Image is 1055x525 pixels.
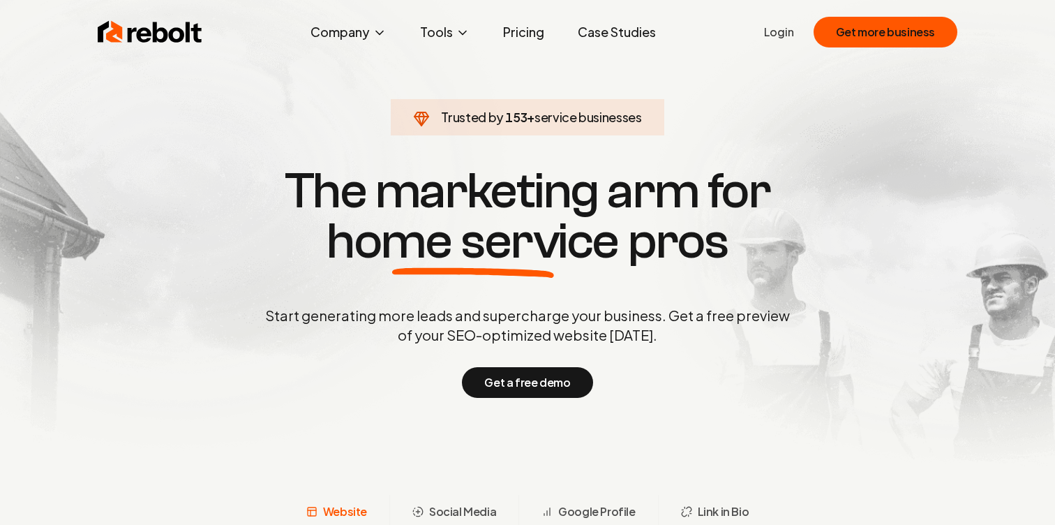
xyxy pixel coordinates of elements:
button: Get more business [814,17,957,47]
span: Social Media [429,503,496,520]
p: Start generating more leads and supercharge your business. Get a free preview of your SEO-optimiz... [262,306,793,345]
span: Trusted by [441,109,503,125]
span: home service [327,216,619,267]
h1: The marketing arm for pros [193,166,862,267]
a: Pricing [492,18,555,46]
button: Company [299,18,398,46]
span: Website [323,503,367,520]
button: Get a free demo [462,367,592,398]
span: + [527,109,534,125]
a: Case Studies [567,18,667,46]
img: Rebolt Logo [98,18,202,46]
button: Tools [409,18,481,46]
span: Google Profile [558,503,635,520]
span: service businesses [534,109,642,125]
span: 153 [505,108,527,127]
span: Link in Bio [698,503,749,520]
a: Login [764,24,794,40]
